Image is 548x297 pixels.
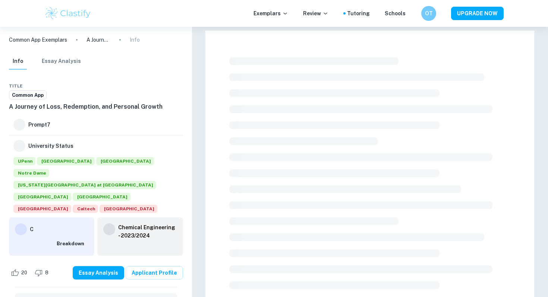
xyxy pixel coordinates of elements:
[13,167,49,177] div: Accepted: University of Notre Dame
[118,223,177,240] a: Chemical Engineering - 2023/2024
[425,9,433,17] h6: OT
[86,36,110,44] p: A Journey of Loss, Redemption, and Personal Growth
[347,9,370,17] a: Tutoring
[100,205,157,213] span: [GEOGRAPHIC_DATA]
[13,193,71,201] span: [GEOGRAPHIC_DATA]
[253,9,288,17] p: Exemplars
[303,9,328,17] p: Review
[9,92,46,99] span: Common App
[100,202,157,213] div: Rejected: Princeton University
[55,238,88,249] button: Breakdown
[412,12,415,15] button: Help and Feedback
[13,155,35,165] div: Accepted: University of Pennsylvania
[162,82,168,90] div: Share
[28,142,73,150] h6: University Status
[37,155,95,165] div: Accepted: Yale University
[13,157,35,165] span: UPenn
[73,202,98,213] div: Rejected: California Institute of Technology
[9,90,47,100] a: Common App
[9,114,183,135] button: Prompt7
[13,179,156,189] div: Accepted: Louisiana State University at Eunice
[13,181,156,189] span: [US_STATE][GEOGRAPHIC_DATA] at [GEOGRAPHIC_DATA]
[37,157,95,165] span: [GEOGRAPHIC_DATA]
[73,193,130,201] span: [GEOGRAPHIC_DATA]
[13,205,71,213] span: [GEOGRAPHIC_DATA]
[96,155,154,165] div: Accepted: Rice University
[9,53,27,70] button: Info
[13,191,71,201] div: Accepted: Trinity University
[96,157,154,165] span: [GEOGRAPHIC_DATA]
[17,269,31,277] span: 20
[13,169,49,177] span: Notre Dame
[9,267,31,279] div: Like
[73,266,124,280] button: Essay Analysis
[42,53,81,70] button: Essay Analysis
[385,9,406,17] a: Schools
[30,225,88,233] h6: C
[126,266,183,280] a: Applicant Profile
[33,267,53,279] div: Dislike
[41,269,53,277] span: 8
[451,7,504,20] button: UPGRADE NOW
[44,6,92,21] img: Clastify logo
[13,202,71,213] div: Rejected: Stanford University
[9,36,67,44] a: Common App Exemplars
[130,36,140,44] p: Info
[9,102,183,111] h6: A Journey of Loss, Redemption, and Personal Growth
[177,82,183,90] div: Report issue
[73,205,98,213] span: Caltech
[421,6,436,21] button: OT
[170,82,176,90] div: Bookmark
[73,191,130,201] div: Accepted: Amherst College
[9,83,23,89] span: Title
[28,121,176,129] h6: Prompt 7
